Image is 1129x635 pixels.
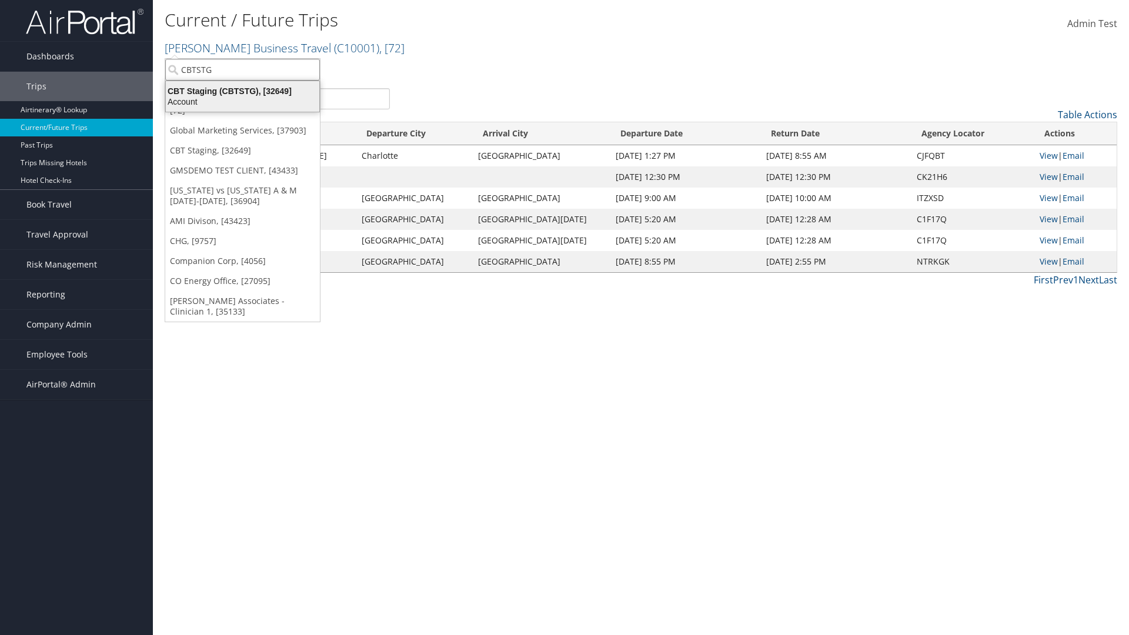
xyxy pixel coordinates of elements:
[610,122,760,145] th: Departure Date: activate to sort column descending
[911,251,1034,272] td: NTRKGK
[165,291,320,322] a: [PERSON_NAME] Associates - Clinician 1, [35133]
[760,230,911,251] td: [DATE] 12:28 AM
[1063,235,1084,246] a: Email
[26,370,96,399] span: AirPortal® Admin
[165,59,320,81] input: Search Accounts
[165,181,320,211] a: [US_STATE] vs [US_STATE] A & M [DATE]-[DATE], [36904]
[760,209,911,230] td: [DATE] 12:28 AM
[760,188,911,209] td: [DATE] 10:00 AM
[1067,17,1117,30] span: Admin Test
[1040,213,1058,225] a: View
[1040,171,1058,182] a: View
[911,166,1034,188] td: CK21H6
[1099,273,1117,286] a: Last
[26,190,72,219] span: Book Travel
[610,251,760,272] td: [DATE] 8:55 PM
[1034,188,1117,209] td: |
[472,188,609,209] td: [GEOGRAPHIC_DATA]
[1034,209,1117,230] td: |
[1063,150,1084,161] a: Email
[159,86,326,96] div: CBT Staging (CBTSTG), [32649]
[165,8,800,32] h1: Current / Future Trips
[165,121,320,141] a: Global Marketing Services, [37903]
[610,230,760,251] td: [DATE] 5:20 AM
[356,209,472,230] td: [GEOGRAPHIC_DATA]
[1063,213,1084,225] a: Email
[1034,251,1117,272] td: |
[911,209,1034,230] td: C1F17Q
[165,251,320,271] a: Companion Corp, [4056]
[1040,150,1058,161] a: View
[610,166,760,188] td: [DATE] 12:30 PM
[472,145,609,166] td: [GEOGRAPHIC_DATA]
[1078,273,1099,286] a: Next
[911,145,1034,166] td: CJFQBT
[165,211,320,231] a: AMI Divison, [43423]
[1063,256,1084,267] a: Email
[1063,171,1084,182] a: Email
[159,96,326,107] div: Account
[356,145,472,166] td: Charlotte
[760,122,911,145] th: Return Date: activate to sort column ascending
[472,230,609,251] td: [GEOGRAPHIC_DATA][DATE]
[26,310,92,339] span: Company Admin
[1040,235,1058,246] a: View
[356,122,472,145] th: Departure City: activate to sort column ascending
[472,122,609,145] th: Arrival City: activate to sort column ascending
[165,141,320,161] a: CBT Staging, [32649]
[472,251,609,272] td: [GEOGRAPHIC_DATA]
[1034,273,1053,286] a: First
[911,122,1034,145] th: Agency Locator: activate to sort column ascending
[165,62,800,77] p: Filter:
[1067,6,1117,42] a: Admin Test
[760,166,911,188] td: [DATE] 12:30 PM
[1073,273,1078,286] a: 1
[165,161,320,181] a: GMSDEMO TEST CLIENT, [43433]
[1058,108,1117,121] a: Table Actions
[165,231,320,251] a: CHG, [9757]
[356,188,472,209] td: [GEOGRAPHIC_DATA]
[911,188,1034,209] td: ITZXSD
[472,209,609,230] td: [GEOGRAPHIC_DATA][DATE]
[760,145,911,166] td: [DATE] 8:55 AM
[760,251,911,272] td: [DATE] 2:55 PM
[26,250,97,279] span: Risk Management
[26,220,88,249] span: Travel Approval
[1034,166,1117,188] td: |
[356,251,472,272] td: [GEOGRAPHIC_DATA]
[1053,273,1073,286] a: Prev
[26,280,65,309] span: Reporting
[165,271,320,291] a: CO Energy Office, [27095]
[911,230,1034,251] td: C1F17Q
[1040,256,1058,267] a: View
[26,42,74,71] span: Dashboards
[1063,192,1084,203] a: Email
[165,40,405,56] a: [PERSON_NAME] Business Travel
[610,209,760,230] td: [DATE] 5:20 AM
[610,188,760,209] td: [DATE] 9:00 AM
[1034,122,1117,145] th: Actions
[1034,230,1117,251] td: |
[356,230,472,251] td: [GEOGRAPHIC_DATA]
[26,72,46,101] span: Trips
[334,40,379,56] span: ( C10001 )
[26,8,143,35] img: airportal-logo.png
[1040,192,1058,203] a: View
[26,340,88,369] span: Employee Tools
[379,40,405,56] span: , [ 72 ]
[1034,145,1117,166] td: |
[610,145,760,166] td: [DATE] 1:27 PM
